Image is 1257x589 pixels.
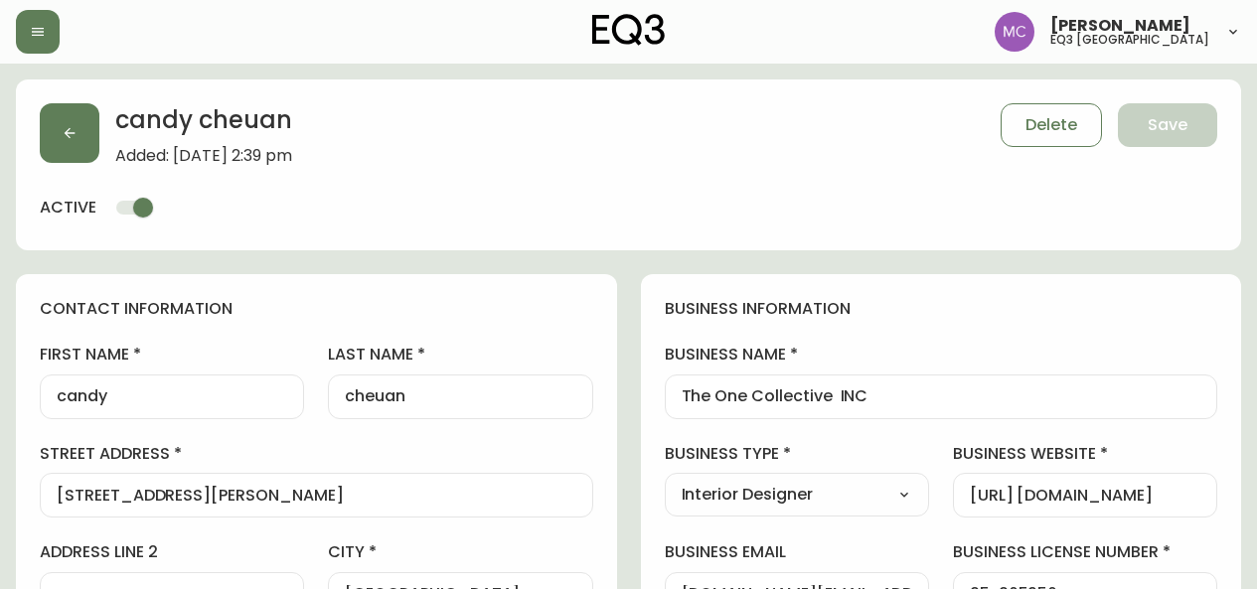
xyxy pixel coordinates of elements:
img: logo [592,14,666,46]
label: first name [40,344,304,366]
input: https://www.designshop.com [970,486,1200,505]
label: business website [953,443,1217,465]
h4: active [40,197,96,219]
button: Delete [1001,103,1102,147]
label: business email [665,541,929,563]
label: city [328,541,592,563]
span: Added: [DATE] 2:39 pm [115,147,292,165]
label: street address [40,443,593,465]
span: Delete [1025,114,1077,136]
h2: candy cheuan [115,103,292,147]
h5: eq3 [GEOGRAPHIC_DATA] [1050,34,1209,46]
img: 6dbdb61c5655a9a555815750a11666cc [995,12,1034,52]
span: [PERSON_NAME] [1050,18,1190,34]
h4: business information [665,298,1218,320]
label: last name [328,344,592,366]
label: business type [665,443,929,465]
label: business license number [953,541,1217,563]
label: business name [665,344,1218,366]
h4: contact information [40,298,593,320]
label: address line 2 [40,541,304,563]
